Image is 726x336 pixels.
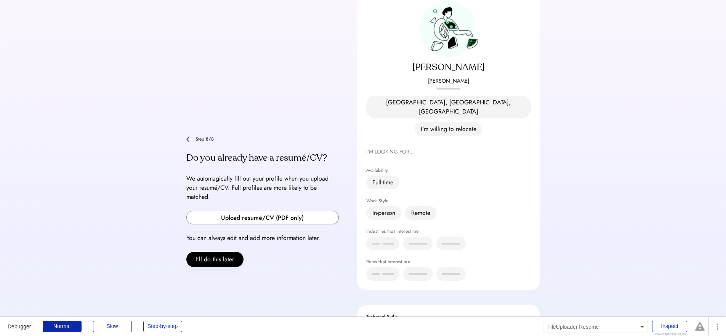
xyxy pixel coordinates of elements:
div: [GEOGRAPHIC_DATA], [GEOGRAPHIC_DATA], [GEOGRAPHIC_DATA] [372,98,525,116]
div: Do you already have a resumé/CV? [186,152,339,164]
div: Full-time [372,178,393,187]
div: Industries that interest me [366,229,531,234]
img: preview-avatar.png [419,1,478,58]
div: Remote [411,208,430,218]
div: xxxxx [442,269,460,278]
img: chevron-left.png [186,136,189,142]
div: [PERSON_NAME] [366,61,531,74]
div: [PERSON_NAME] [366,77,531,85]
div: We automagically fill out your profile when you upload your resumé/CV. Full profiles are more lik... [186,174,339,202]
div: Normal [43,321,82,332]
div: xx xxx [372,269,393,278]
div: Availability [366,168,531,173]
div: You can always edit and add more information later. [186,234,339,243]
div: Step 8/8 [196,137,339,141]
div: xxxxx [409,269,426,278]
div: Inspect [652,321,687,332]
div: xx xxx [372,239,393,248]
div: In-person [372,208,395,218]
div: I'm willing to relocate [421,125,476,134]
div: Step-by-step [143,321,182,332]
div: Technical Skills [366,314,531,319]
div: Debugger [8,317,31,329]
button: I'll do this later [186,252,244,267]
div: I'M LOOKING FOR... [366,147,531,157]
div: xxxxx [442,239,460,248]
div: FileUploader Resume [543,321,648,333]
div: Show responsive boxes [652,333,687,336]
div: Roles that interest me [366,259,531,264]
div: Work Style [366,198,531,203]
div: pronouns [366,85,531,93]
div: xxxxx [409,239,426,248]
div: Slow [93,321,132,332]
